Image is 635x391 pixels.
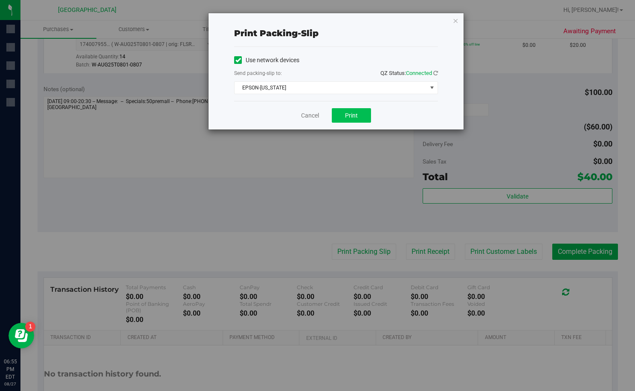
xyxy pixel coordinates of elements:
a: Cancel [301,111,319,120]
iframe: Resource center [9,323,34,348]
iframe: Resource center unread badge [25,322,35,332]
span: Print packing-slip [234,28,319,38]
label: Use network devices [234,56,299,65]
span: select [427,82,438,94]
span: QZ Status: [380,70,438,76]
span: Print [345,112,358,119]
button: Print [332,108,371,123]
label: Send packing-slip to: [234,69,282,77]
span: Connected [406,70,432,76]
span: EPSON-[US_STATE] [235,82,427,94]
